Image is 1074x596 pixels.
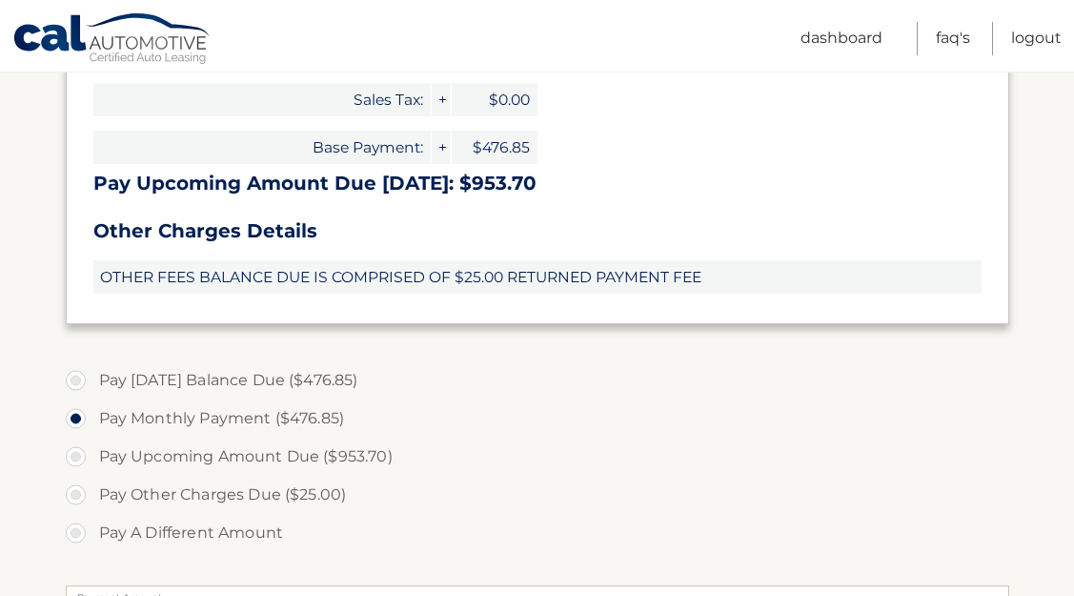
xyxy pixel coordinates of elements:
span: $0.00 [452,83,537,116]
label: Pay Monthly Payment ($476.85) [66,400,1009,438]
a: Dashboard [800,22,882,55]
span: + [432,83,451,116]
a: Cal Automotive [12,12,213,68]
h3: Other Charges Details [93,219,982,243]
label: Pay [DATE] Balance Due ($476.85) [66,361,1009,400]
span: OTHER FEES BALANCE DUE IS COMPRISED OF $25.00 RETURNED PAYMENT FEE [93,260,982,294]
label: Pay Upcoming Amount Due ($953.70) [66,438,1009,476]
span: Sales Tax: [93,83,431,116]
h3: Pay Upcoming Amount Due [DATE]: $953.70 [93,172,982,195]
span: Base Payment: [93,131,431,164]
label: Pay A Different Amount [66,514,1009,552]
span: + [432,131,451,164]
a: Logout [1011,22,1062,55]
span: $476.85 [452,131,537,164]
label: Pay Other Charges Due ($25.00) [66,476,1009,514]
a: FAQ's [936,22,970,55]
